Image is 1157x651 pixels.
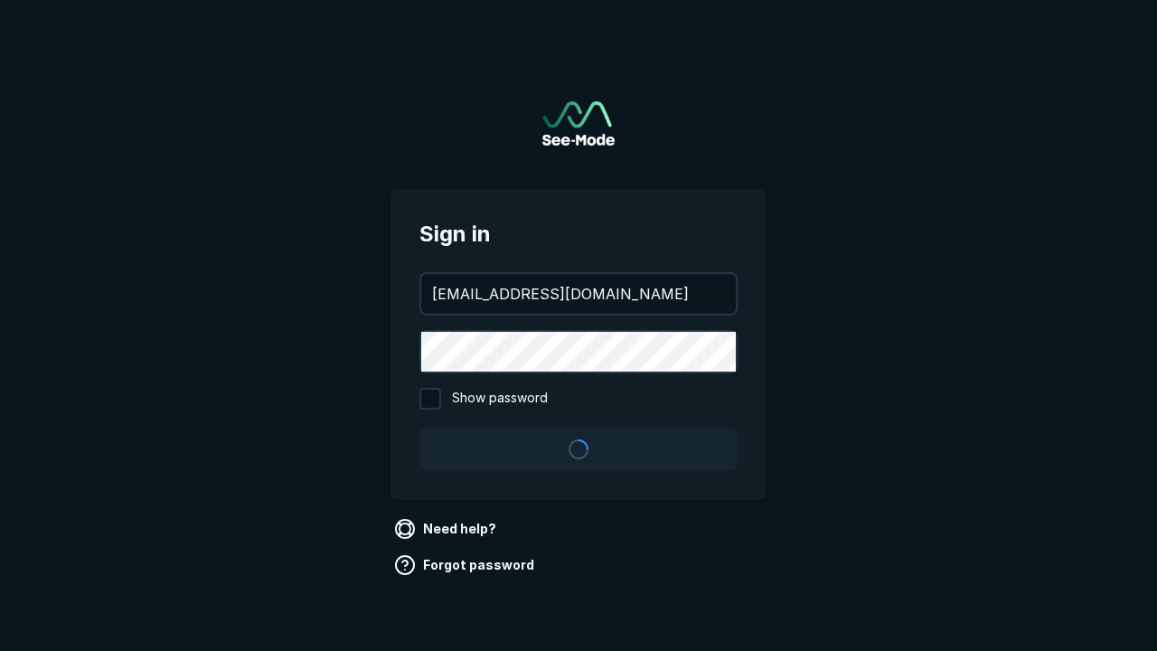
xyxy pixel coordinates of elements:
a: Go to sign in [542,101,615,146]
input: your@email.com [421,274,736,314]
a: Forgot password [390,551,541,580]
span: Sign in [419,218,738,250]
a: Need help? [390,514,503,543]
span: Show password [452,388,548,410]
img: See-Mode Logo [542,101,615,146]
